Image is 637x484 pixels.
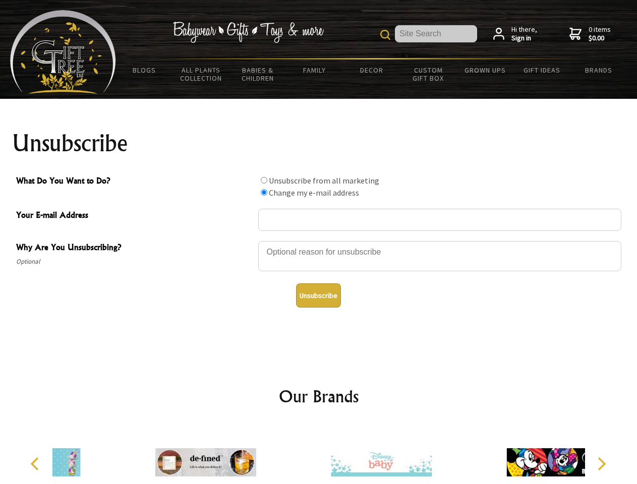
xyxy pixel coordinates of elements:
[456,59,513,81] a: Grown Ups
[269,188,359,198] label: Change my e-mail address
[173,59,230,89] a: All Plants Collection
[16,174,253,189] span: What Do You Want to Do?
[380,30,390,40] img: product search
[589,34,611,43] strong: $0.00
[343,59,400,81] a: Decor
[261,177,267,184] input: What Do You Want to Do?
[16,241,253,256] span: Why Are You Unsubscribing?
[258,209,621,231] input: Your E-mail Address
[570,59,627,81] a: Brands
[258,241,621,271] textarea: Why Are You Unsubscribing?
[10,10,116,94] img: Babyware - Gifts - Toys and more...
[513,59,570,81] a: Gift Ideas
[286,59,343,81] a: Family
[12,131,625,155] h1: Unsubscribe
[395,25,477,42] input: Site Search
[172,22,324,43] img: Babywear - Gifts - Toys & more
[20,384,617,408] h2: Our Brands
[511,34,537,43] strong: Sign in
[16,256,253,268] span: Optional
[511,25,537,43] span: Hi there,
[569,25,611,43] a: 0 items$0.00
[296,283,341,308] button: Unsubscribe
[589,25,611,43] span: 0 items
[116,59,173,81] a: BLOGS
[493,25,537,43] a: Hi there,Sign in
[25,453,47,475] button: Previous
[590,453,612,475] button: Next
[16,209,253,223] span: Your E-mail Address
[269,175,379,186] label: Unsubscribe from all marketing
[229,59,286,89] a: Babies & Children
[261,189,267,196] input: What Do You Want to Do?
[400,59,457,89] a: Custom Gift Box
